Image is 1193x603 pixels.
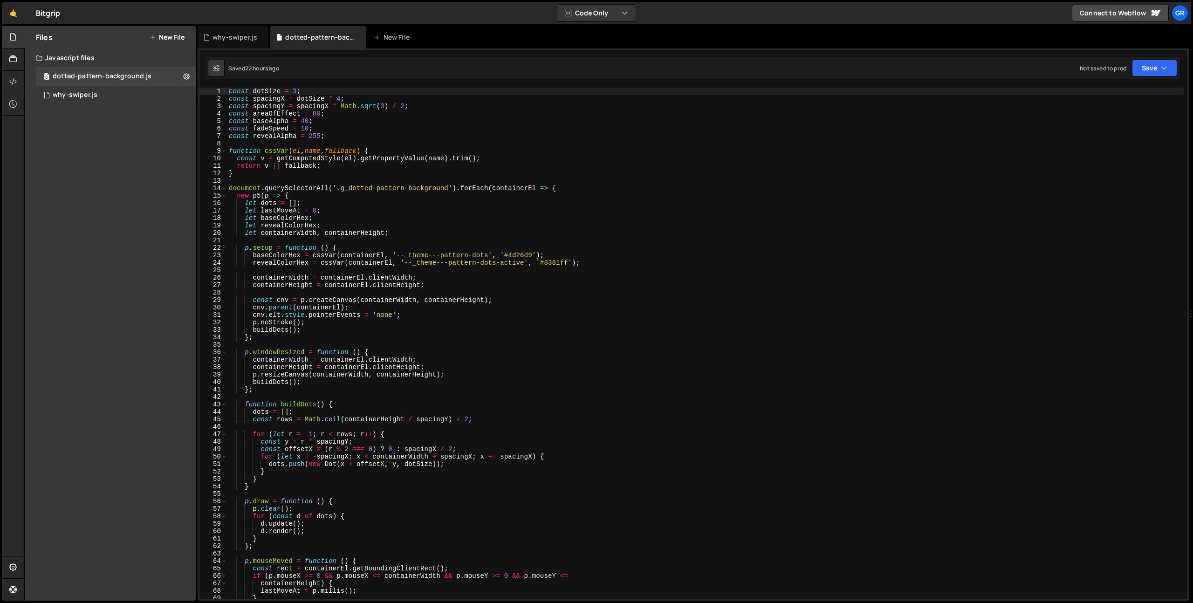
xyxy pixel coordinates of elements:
div: 35 [199,341,227,349]
div: 8 [199,140,227,147]
div: 16523/44849.js [36,67,196,86]
div: 33 [199,326,227,334]
div: 36 [199,349,227,356]
div: 15 [199,192,227,199]
div: 44 [199,408,227,416]
div: 16523/44862.js [36,86,196,104]
div: 40 [199,378,227,386]
div: why-swiper.js [53,91,97,99]
div: 2 [199,95,227,103]
a: Connect to Webflow [1072,5,1169,21]
div: 58 [199,513,227,520]
div: 60 [199,528,227,535]
div: 1 [199,88,227,95]
div: 65 [199,565,227,572]
div: 20 [199,229,227,237]
div: 51 [199,460,227,468]
div: 16 [199,199,227,207]
div: 61 [199,535,227,542]
div: New File [374,33,413,42]
div: 24 [199,259,227,267]
div: 55 [199,490,227,498]
div: 41 [199,386,227,393]
div: Bitgrip [36,7,60,19]
div: 52 [199,468,227,475]
div: 34 [199,334,227,341]
button: New File [150,34,185,41]
div: 26 [199,274,227,281]
div: 57 [199,505,227,513]
div: 39 [199,371,227,378]
button: Save [1132,60,1177,76]
div: 22 [199,244,227,252]
div: 69 [199,595,227,602]
div: 50 [199,453,227,460]
a: 🤙 [2,2,25,24]
div: 67 [199,580,227,587]
div: 7 [199,132,227,140]
div: 10 [199,155,227,162]
div: 48 [199,438,227,445]
div: 12 [199,170,227,177]
div: 31 [199,311,227,319]
div: 17 [199,207,227,214]
div: 37 [199,356,227,363]
div: Not saved to prod [1080,64,1126,72]
div: 25 [199,267,227,274]
div: 47 [199,431,227,438]
div: 30 [199,304,227,311]
div: 56 [199,498,227,505]
div: 21 [199,237,227,244]
div: 29 [199,296,227,304]
div: 5 [199,117,227,125]
div: 13 [199,177,227,185]
div: 3 [199,103,227,110]
div: 32 [199,319,227,326]
div: 18 [199,214,227,222]
div: 66 [199,572,227,580]
div: 49 [199,445,227,453]
a: Gr [1172,5,1188,21]
div: 6 [199,125,227,132]
div: why-swiper.js [213,33,257,42]
div: Saved [228,64,279,72]
div: 28 [199,289,227,296]
div: 59 [199,520,227,528]
div: 46 [199,423,227,431]
div: 54 [199,483,227,490]
div: 64 [199,557,227,565]
div: dotted-pattern-background.js [53,72,151,81]
div: 53 [199,475,227,483]
div: 43 [199,401,227,408]
div: 23 [199,252,227,259]
div: dotted-pattern-background.js [285,33,355,42]
div: 68 [199,587,227,595]
button: Code Only [557,5,636,21]
div: 45 [199,416,227,423]
div: 62 [199,542,227,550]
div: 9 [199,147,227,155]
div: 42 [199,393,227,401]
div: 22 hours ago [245,64,279,72]
div: 38 [199,363,227,371]
h2: Files [36,32,53,42]
span: 0 [44,74,49,81]
div: 19 [199,222,227,229]
div: 11 [199,162,227,170]
div: 63 [199,550,227,557]
div: 14 [199,185,227,192]
div: Javascript files [25,48,196,67]
div: 27 [199,281,227,289]
div: 4 [199,110,227,117]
